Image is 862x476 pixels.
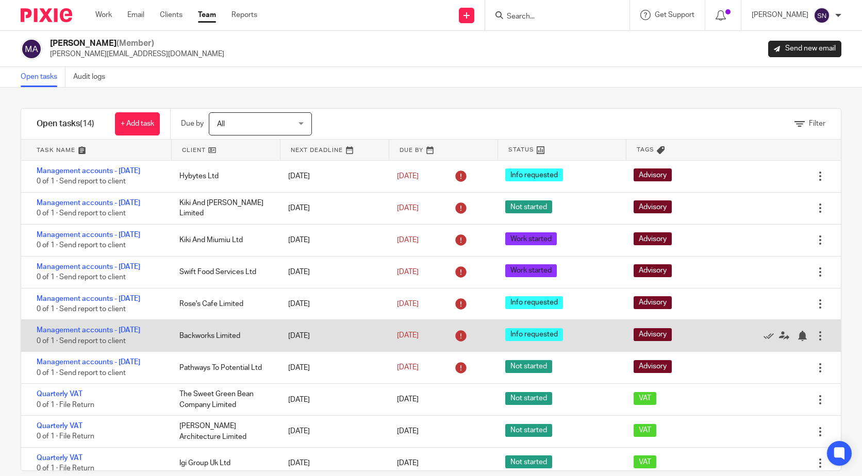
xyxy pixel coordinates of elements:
[397,173,419,180] span: [DATE]
[397,268,419,276] span: [DATE]
[169,358,278,378] div: Pathways To Potential Ltd
[397,236,419,244] span: [DATE]
[231,10,257,20] a: Reports
[50,49,224,59] p: [PERSON_NAME][EMAIL_ADDRESS][DOMAIN_NAME]
[37,295,140,302] a: Management accounts - [DATE]
[655,11,694,19] span: Get Support
[634,200,672,213] span: Advisory
[397,460,419,467] span: [DATE]
[505,264,557,277] span: Work started
[764,331,779,341] a: Mark as done
[768,41,841,57] a: Send new email
[37,327,140,334] a: Management accounts - [DATE]
[169,166,278,186] div: Hybytes Ltd
[505,168,563,181] span: Info requested
[169,262,278,282] div: Swift Food Services Ltd
[634,264,672,277] span: Advisory
[181,118,204,129] p: Due by
[198,10,216,20] a: Team
[37,242,126,249] span: 0 of 1 · Send report to client
[80,120,94,128] span: (14)
[278,294,387,314] div: [DATE]
[115,112,160,135] a: + Add task
[814,7,830,24] img: svg%3E
[506,12,599,22] input: Search
[21,8,72,22] img: Pixie
[50,38,224,49] h2: [PERSON_NAME]
[505,200,552,213] span: Not started
[397,332,419,339] span: [DATE]
[37,465,94,472] span: 0 of 1 · File Return
[634,168,672,181] span: Advisory
[37,454,82,462] a: Quarterly VAT
[21,67,65,87] a: Open tasks
[169,453,278,473] div: Igi Group Uk Ltd
[37,401,94,409] span: 0 of 1 · File Return
[397,300,419,308] span: [DATE]
[169,294,278,314] div: Rose's Cafe Limited
[37,433,94,440] span: 0 of 1 · File Return
[634,328,672,341] span: Advisory
[397,205,419,212] span: [DATE]
[73,67,113,87] a: Audit logs
[505,360,552,373] span: Not started
[21,38,42,60] img: svg%3E
[634,455,656,468] span: VAT
[37,369,126,377] span: 0 of 1 · Send report to client
[634,392,656,405] span: VAT
[217,121,225,128] span: All
[37,167,140,175] a: Management accounts - [DATE]
[505,296,563,309] span: Info requested
[397,428,419,435] span: [DATE]
[397,396,419,403] span: [DATE]
[37,337,126,345] span: 0 of 1 · Send report to client
[278,389,387,410] div: [DATE]
[117,39,154,47] span: (Member)
[278,262,387,282] div: [DATE]
[634,232,672,245] span: Advisory
[37,390,82,398] a: Quarterly VAT
[37,274,126,281] span: 0 of 1 · Send report to client
[508,145,534,154] span: Status
[37,231,140,239] a: Management accounts - [DATE]
[169,193,278,224] div: Kiki And [PERSON_NAME] Limited
[505,424,552,437] span: Not started
[278,230,387,250] div: [DATE]
[634,360,672,373] span: Advisory
[809,120,825,127] span: Filter
[397,364,419,371] span: [DATE]
[278,326,387,346] div: [DATE]
[278,198,387,218] div: [DATE]
[37,210,126,217] span: 0 of 1 · Send report to client
[37,359,140,366] a: Management accounts - [DATE]
[505,392,552,405] span: Not started
[37,305,126,313] span: 0 of 1 · Send report to client
[37,263,140,270] a: Management accounts - [DATE]
[278,166,387,186] div: [DATE]
[127,10,144,20] a: Email
[505,232,557,245] span: Work started
[278,421,387,441] div: [DATE]
[169,384,278,415] div: The Sweet Green Bean Company Limited
[160,10,183,20] a: Clients
[37,118,94,129] h1: Open tasks
[37,199,140,207] a: Management accounts - [DATE]
[95,10,112,20] a: Work
[634,296,672,309] span: Advisory
[169,326,278,346] div: Backworks Limited
[278,358,387,378] div: [DATE]
[634,424,656,437] span: VAT
[505,328,563,341] span: Info requested
[505,455,552,468] span: Not started
[752,10,808,20] p: [PERSON_NAME]
[169,416,278,447] div: [PERSON_NAME] Architecture Limited
[637,145,654,154] span: Tags
[169,230,278,250] div: Kiki And Miumiu Ltd
[37,422,82,430] a: Quarterly VAT
[278,453,387,473] div: [DATE]
[37,178,126,185] span: 0 of 1 · Send report to client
